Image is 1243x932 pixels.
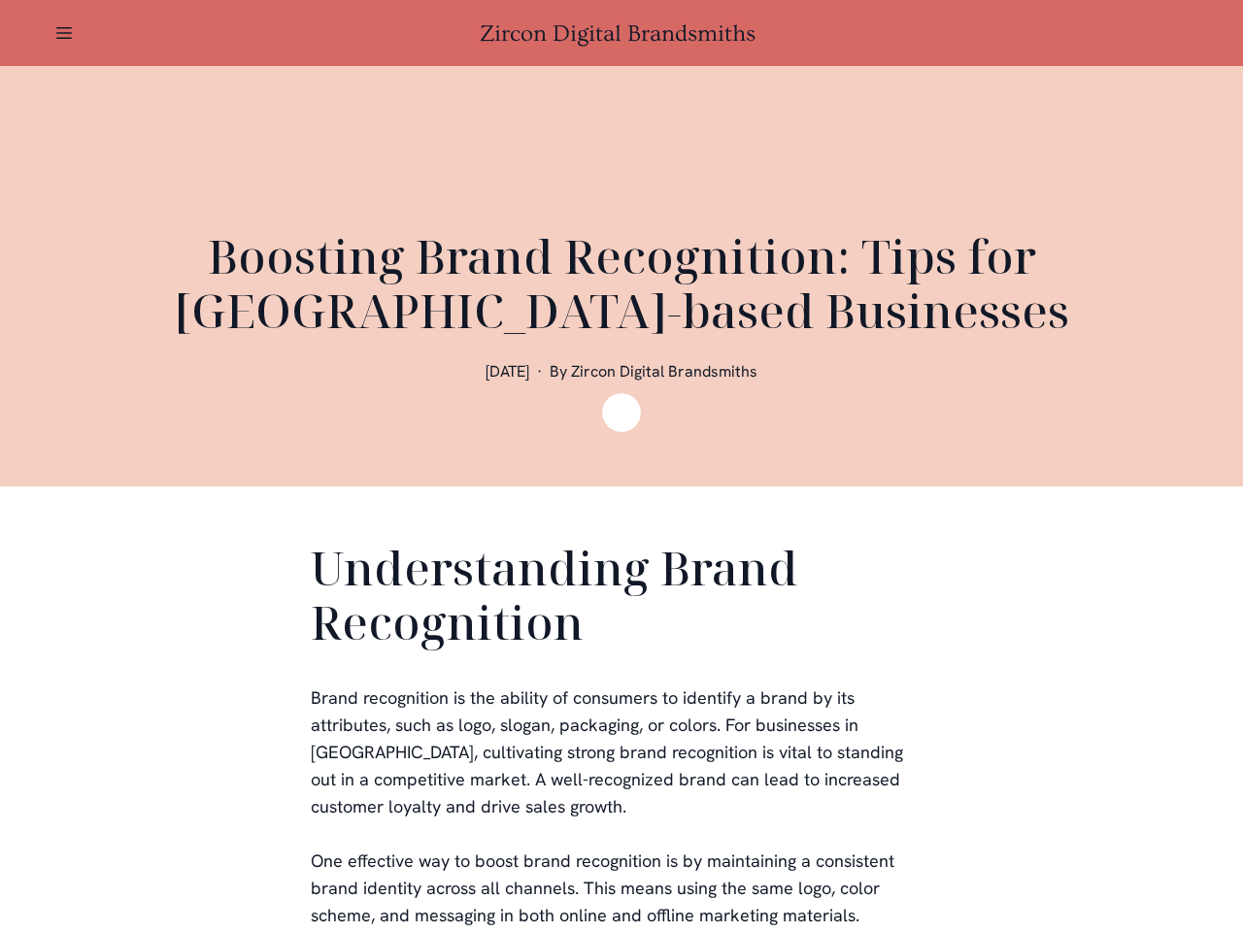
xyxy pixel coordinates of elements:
[311,541,932,657] h2: Understanding Brand Recognition
[311,684,932,820] p: Brand recognition is the ability of consumers to identify a brand by its attributes, such as logo...
[480,20,763,47] a: Zircon Digital Brandsmiths
[550,361,757,382] span: By Zircon Digital Brandsmiths
[486,361,529,382] span: [DATE]
[155,229,1088,338] h1: Boosting Brand Recognition: Tips for [GEOGRAPHIC_DATA]-based Businesses
[602,393,641,432] img: Zircon Digital Brandsmiths
[537,361,542,382] span: ·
